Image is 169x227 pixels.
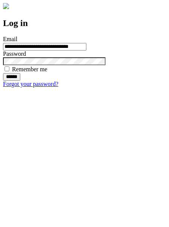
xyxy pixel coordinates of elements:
[3,36,17,42] label: Email
[3,3,9,9] img: logo-4e3dc11c47720685a147b03b5a06dd966a58ff35d612b21f08c02c0306f2b779.png
[3,18,166,28] h2: Log in
[12,66,47,72] label: Remember me
[3,51,26,57] label: Password
[3,81,58,87] a: Forgot your password?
